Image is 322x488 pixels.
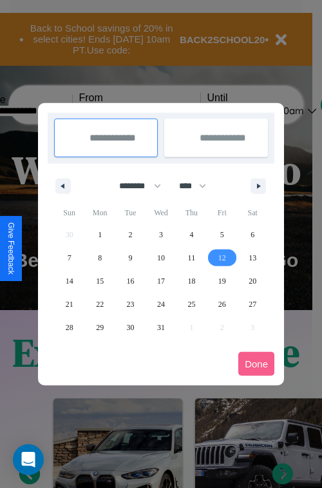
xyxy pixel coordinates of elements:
[146,246,176,269] button: 10
[251,223,254,246] span: 6
[127,293,135,316] span: 23
[220,223,224,246] span: 5
[189,223,193,246] span: 4
[207,246,237,269] button: 12
[98,246,102,269] span: 8
[54,202,84,223] span: Sun
[249,246,256,269] span: 13
[146,293,176,316] button: 24
[176,223,207,246] button: 4
[84,293,115,316] button: 22
[84,202,115,223] span: Mon
[187,293,195,316] span: 25
[84,269,115,293] button: 15
[115,202,146,223] span: Tue
[115,223,146,246] button: 2
[249,293,256,316] span: 27
[207,223,237,246] button: 5
[238,293,268,316] button: 27
[146,223,176,246] button: 3
[207,202,237,223] span: Fri
[54,269,84,293] button: 14
[238,223,268,246] button: 6
[84,246,115,269] button: 8
[127,269,135,293] span: 16
[54,293,84,316] button: 21
[115,269,146,293] button: 16
[84,316,115,339] button: 29
[6,222,15,275] div: Give Feedback
[207,269,237,293] button: 19
[54,246,84,269] button: 7
[238,246,268,269] button: 13
[127,316,135,339] span: 30
[68,246,71,269] span: 7
[159,223,163,246] span: 3
[157,269,165,293] span: 17
[96,269,104,293] span: 15
[218,293,226,316] span: 26
[176,269,207,293] button: 18
[66,269,73,293] span: 14
[98,223,102,246] span: 1
[129,223,133,246] span: 2
[146,316,176,339] button: 31
[238,202,268,223] span: Sat
[157,293,165,316] span: 24
[187,269,195,293] span: 18
[96,316,104,339] span: 29
[84,223,115,246] button: 1
[157,316,165,339] span: 31
[176,293,207,316] button: 25
[96,293,104,316] span: 22
[146,269,176,293] button: 17
[66,316,73,339] span: 28
[66,293,73,316] span: 21
[115,316,146,339] button: 30
[218,246,226,269] span: 12
[129,246,133,269] span: 9
[218,269,226,293] span: 19
[146,202,176,223] span: Wed
[13,444,44,475] div: Open Intercom Messenger
[207,293,237,316] button: 26
[238,269,268,293] button: 20
[157,246,165,269] span: 10
[188,246,196,269] span: 11
[176,202,207,223] span: Thu
[238,352,274,376] button: Done
[115,246,146,269] button: 9
[176,246,207,269] button: 11
[54,316,84,339] button: 28
[115,293,146,316] button: 23
[249,269,256,293] span: 20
